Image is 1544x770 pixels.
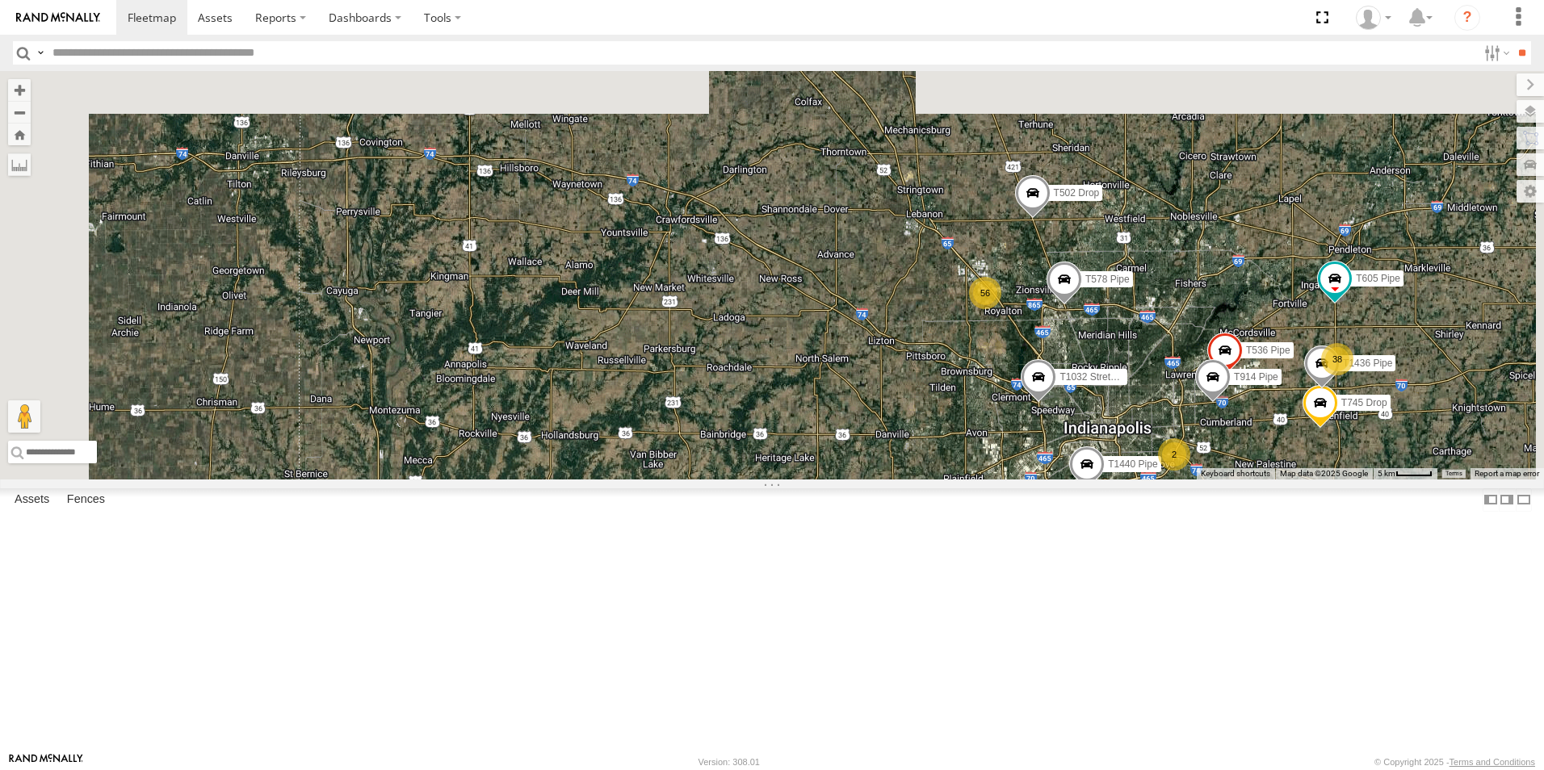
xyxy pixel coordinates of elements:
[1478,41,1513,65] label: Search Filter Options
[699,757,760,767] div: Version: 308.01
[1158,438,1190,471] div: 2
[1341,397,1387,408] span: T745 Drop
[1454,5,1480,31] i: ?
[1517,180,1544,203] label: Map Settings
[1280,469,1368,478] span: Map data ©2025 Google
[1321,343,1353,375] div: 38
[8,400,40,433] button: Drag Pegman onto the map to open Street View
[1246,345,1290,356] span: T536 Pipe
[1085,274,1130,285] span: T578 Pipe
[9,754,83,770] a: Visit our Website
[1516,488,1532,512] label: Hide Summary Table
[1201,468,1270,479] button: Keyboard shortcuts
[6,488,57,511] label: Assets
[1483,488,1499,512] label: Dock Summary Table to the Left
[59,488,113,511] label: Fences
[8,123,31,145] button: Zoom Home
[1475,469,1539,478] a: Report a map error
[8,101,31,123] button: Zoom out
[1350,6,1397,30] div: Jay Hammerstrom
[1445,471,1462,477] a: Terms (opens in new tab)
[1450,757,1535,767] a: Terms and Conditions
[1054,187,1100,199] span: T502 Drop
[1373,468,1437,479] button: Map Scale: 5 km per 42 pixels
[1343,358,1392,369] span: T1436 Pipe
[1374,757,1535,767] div: © Copyright 2025 -
[1499,488,1515,512] label: Dock Summary Table to the Right
[8,79,31,101] button: Zoom in
[16,12,100,23] img: rand-logo.svg
[1059,371,1139,383] span: T1032 Stretch Flat
[1356,273,1400,284] span: T605 Pipe
[8,153,31,176] label: Measure
[1108,458,1157,470] span: T1440 Pipe
[34,41,47,65] label: Search Query
[1378,469,1395,478] span: 5 km
[1234,371,1278,383] span: T914 Pipe
[969,277,1001,309] div: 56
